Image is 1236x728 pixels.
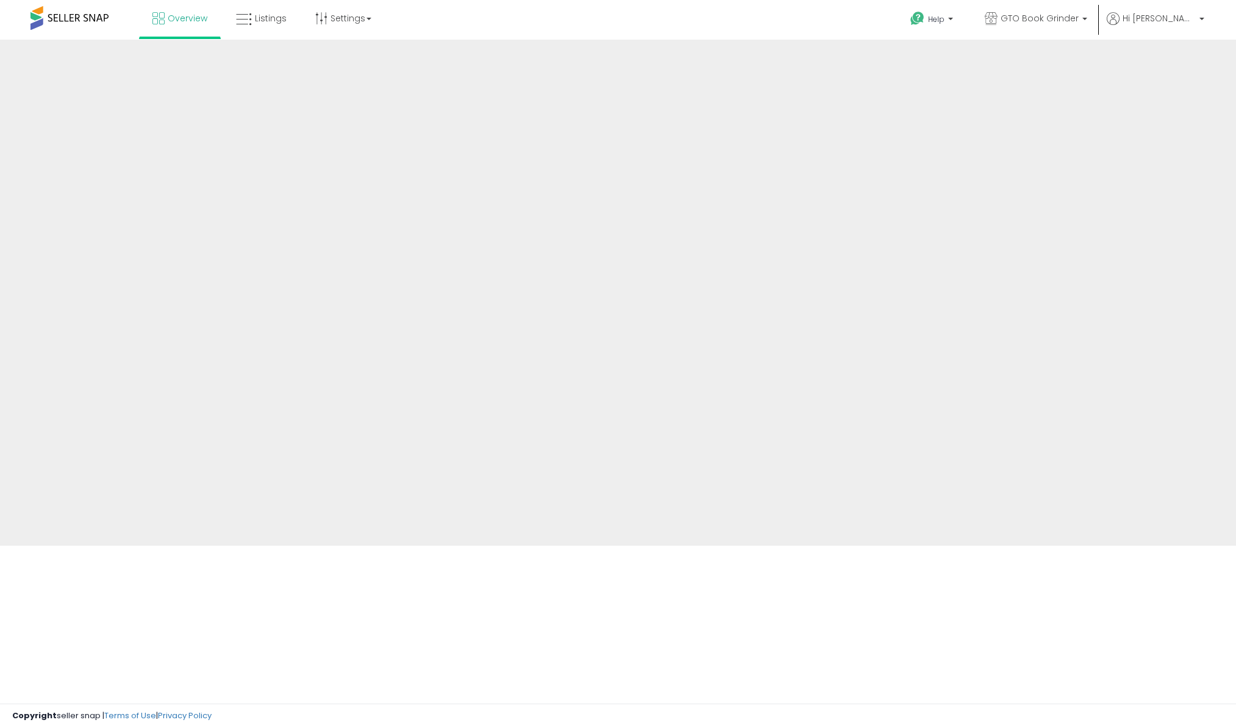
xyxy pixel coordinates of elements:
i: Get Help [910,11,925,26]
span: Hi [PERSON_NAME] [1123,12,1196,24]
span: GTO Book Grinder [1001,12,1079,24]
span: Listings [255,12,287,24]
a: Hi [PERSON_NAME] [1107,12,1204,40]
a: Help [901,2,965,40]
span: Overview [168,12,207,24]
span: Help [928,14,945,24]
